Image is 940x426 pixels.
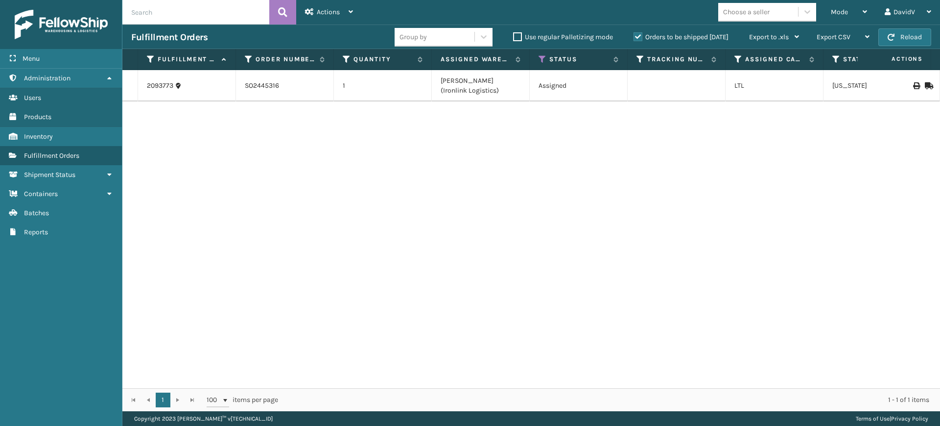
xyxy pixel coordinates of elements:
[156,393,170,407] a: 1
[913,82,919,89] i: Print BOL
[158,55,217,64] label: Fulfillment Order Id
[878,28,931,46] button: Reload
[24,113,51,121] span: Products
[856,411,928,426] div: |
[256,55,315,64] label: Order Number
[24,228,48,236] span: Reports
[24,74,70,82] span: Administration
[726,70,823,101] td: LTL
[24,94,41,102] span: Users
[334,70,432,101] td: 1
[24,151,79,160] span: Fulfillment Orders
[441,55,511,64] label: Assigned Warehouse
[24,190,58,198] span: Containers
[843,55,902,64] label: State
[317,8,340,16] span: Actions
[823,70,921,101] td: [US_STATE]
[207,393,278,407] span: items per page
[856,415,890,422] a: Terms of Use
[432,70,530,101] td: [PERSON_NAME] (Ironlink Logistics)
[24,171,75,179] span: Shipment Status
[131,31,208,43] h3: Fulfillment Orders
[292,395,929,405] div: 1 - 1 of 1 items
[353,55,413,64] label: Quantity
[891,415,928,422] a: Privacy Policy
[23,54,40,63] span: Menu
[817,33,850,41] span: Export CSV
[749,33,789,41] span: Export to .xls
[831,8,848,16] span: Mode
[861,51,929,67] span: Actions
[24,209,49,217] span: Batches
[399,32,427,42] div: Group by
[723,7,770,17] div: Choose a seller
[15,10,108,39] img: logo
[24,132,53,141] span: Inventory
[134,411,273,426] p: Copyright 2023 [PERSON_NAME]™ v [TECHNICAL_ID]
[549,55,609,64] label: Status
[647,55,706,64] label: Tracking Number
[513,33,613,41] label: Use regular Palletizing mode
[634,33,728,41] label: Orders to be shipped [DATE]
[925,82,931,89] i: Mark as Shipped
[207,395,221,405] span: 100
[147,81,173,91] a: 2093773
[745,55,804,64] label: Assigned Carrier Service
[236,70,334,101] td: SO2445316
[530,70,628,101] td: Assigned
